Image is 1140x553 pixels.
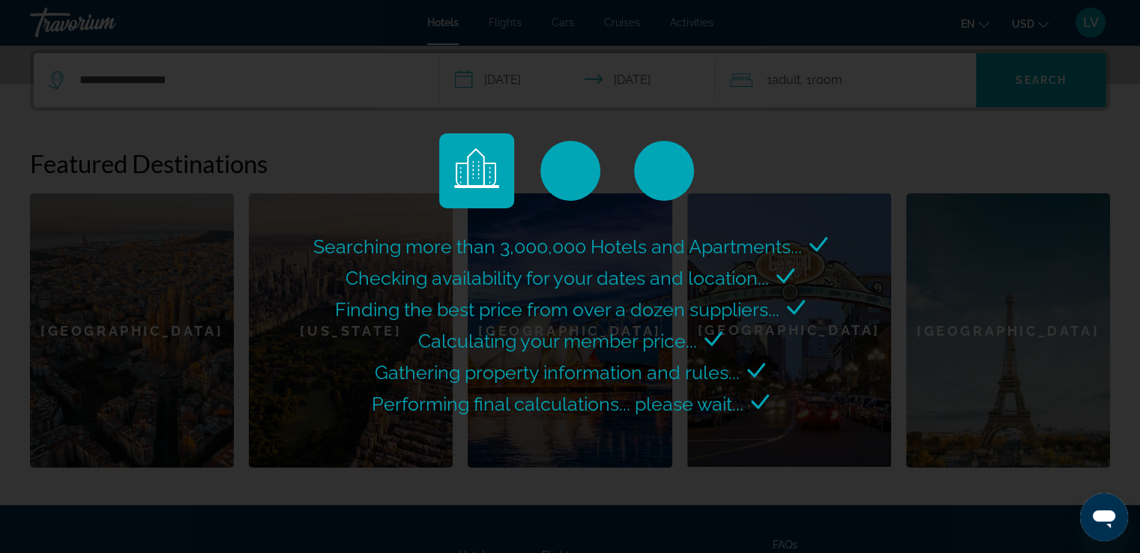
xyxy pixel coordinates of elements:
span: Finding the best price from over a dozen suppliers... [335,298,779,321]
span: Gathering property information and rules... [375,361,740,384]
span: Performing final calculations... please wait... [372,393,744,415]
iframe: Button to launch messaging window [1080,493,1128,541]
span: Searching more than 3,000,000 Hotels and Apartments... [313,235,802,258]
span: Calculating your member price... [418,330,697,352]
span: Checking availability for your dates and location... [346,267,769,289]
